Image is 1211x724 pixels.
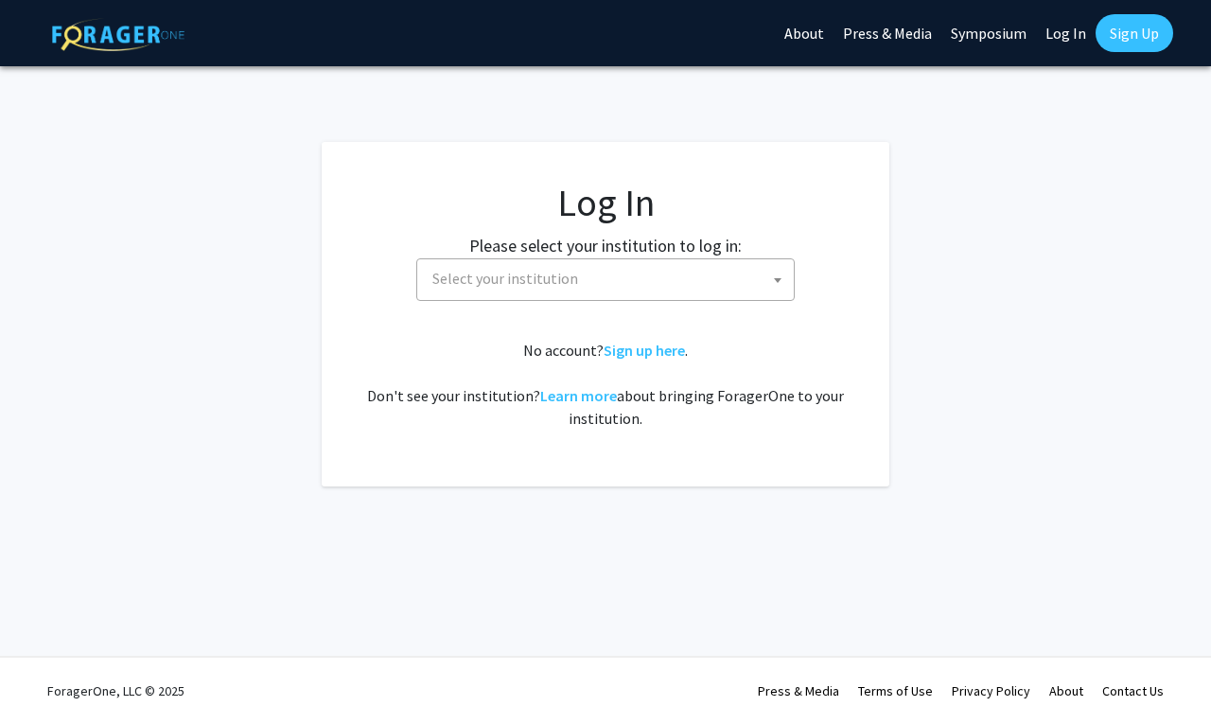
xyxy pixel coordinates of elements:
div: ForagerOne, LLC © 2025 [47,658,184,724]
span: Select your institution [425,259,794,298]
a: Press & Media [758,682,839,699]
span: Select your institution [416,258,795,301]
img: ForagerOne Logo [52,18,184,51]
a: Sign up here [604,341,685,360]
a: Privacy Policy [952,682,1030,699]
label: Please select your institution to log in: [469,233,742,258]
a: Contact Us [1102,682,1164,699]
a: Terms of Use [858,682,933,699]
a: About [1049,682,1083,699]
a: Learn more about bringing ForagerOne to your institution [540,386,617,405]
span: Select your institution [432,269,578,288]
a: Sign Up [1096,14,1173,52]
h1: Log In [360,180,851,225]
div: No account? . Don't see your institution? about bringing ForagerOne to your institution. [360,339,851,430]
